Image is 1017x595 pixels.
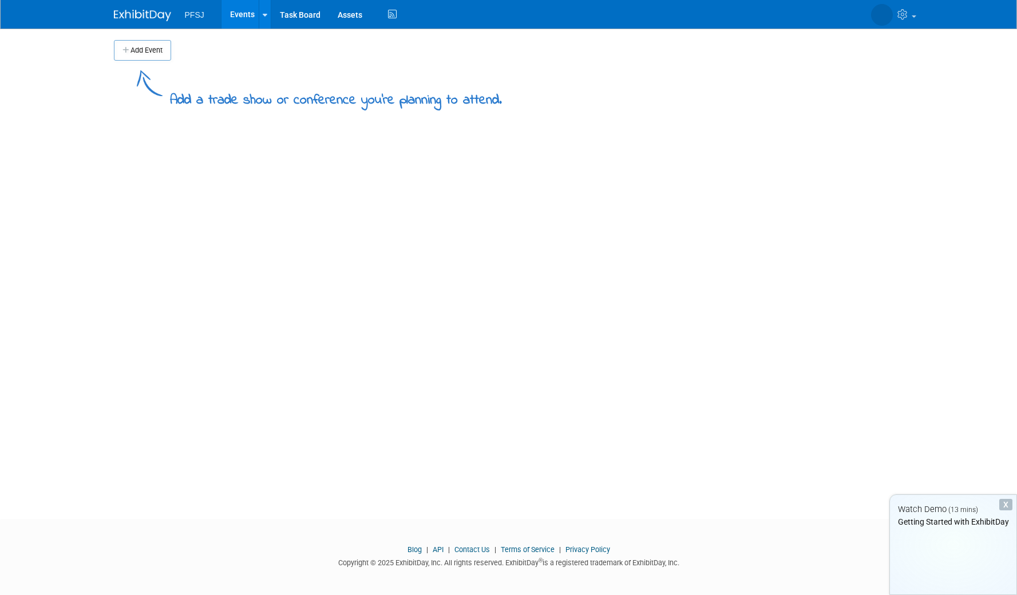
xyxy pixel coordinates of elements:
span: | [445,545,453,554]
span: | [424,545,431,554]
div: Getting Started with ExhibitDay [890,516,1016,527]
a: Contact Us [454,545,490,554]
a: API [433,545,444,554]
div: Add a trade show or conference you're planning to attend. [170,82,502,110]
span: PFSJ [185,10,204,19]
a: Blog [407,545,422,554]
span: | [556,545,564,554]
sup: ® [539,557,543,564]
span: (13 mins) [948,506,978,514]
a: Terms of Service [501,545,555,554]
img: ExhibitDay [114,10,171,21]
div: Dismiss [999,499,1012,510]
img: Tomasz Jeznach [871,4,893,26]
button: Add Event [114,40,171,61]
span: | [492,545,499,554]
div: Watch Demo [890,503,1016,515]
a: Privacy Policy [565,545,610,554]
